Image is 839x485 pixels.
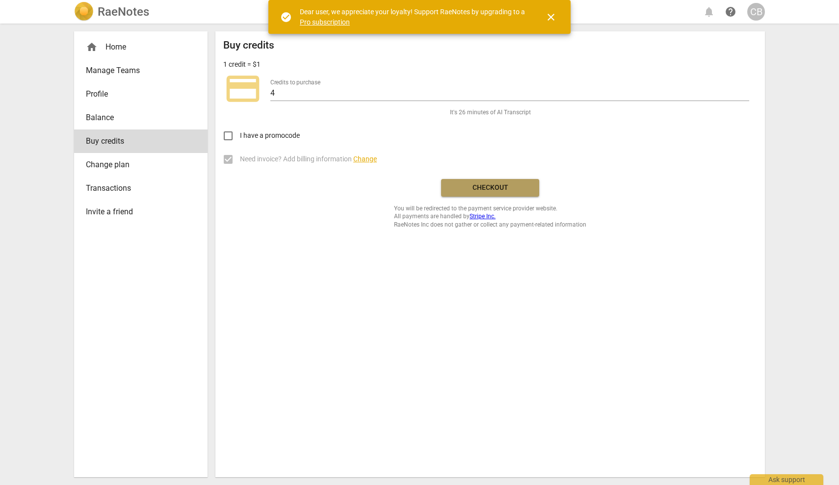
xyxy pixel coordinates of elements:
button: Close [539,5,563,29]
span: credit_card [223,69,262,108]
span: Profile [86,88,188,100]
img: Logo [74,2,94,22]
a: Invite a friend [74,200,208,224]
span: Manage Teams [86,65,188,77]
button: CB [747,3,765,21]
span: Invite a friend [86,206,188,218]
div: Dear user, we appreciate your loyalty! Support RaeNotes by upgrading to a [300,7,527,27]
span: It's 26 minutes of AI Transcript [450,108,531,117]
span: Need invoice? Add billing information [240,154,377,164]
h2: RaeNotes [98,5,149,19]
a: Transactions [74,177,208,200]
a: Balance [74,106,208,129]
span: Change [353,155,377,163]
a: Buy credits [74,129,208,153]
label: Credits to purchase [270,79,320,85]
div: Ask support [750,474,823,485]
div: Home [86,41,188,53]
span: home [86,41,98,53]
a: Change plan [74,153,208,177]
span: Transactions [86,182,188,194]
a: Profile [74,82,208,106]
a: Help [722,3,739,21]
p: 1 credit = $1 [223,59,261,70]
a: Pro subscription [300,18,350,26]
button: Checkout [441,179,539,197]
span: close [545,11,557,23]
span: Buy credits [86,135,188,147]
a: Manage Teams [74,59,208,82]
span: check_circle [280,11,292,23]
span: help [725,6,736,18]
h2: Buy credits [223,39,274,51]
a: Stripe Inc. [470,213,496,220]
span: Balance [86,112,188,124]
span: I have a promocode [240,130,300,141]
span: Checkout [449,183,531,193]
span: Change plan [86,159,188,171]
span: You will be redirected to the payment service provider website. All payments are handled by RaeNo... [394,204,586,229]
a: LogoRaeNotes [74,2,149,22]
div: Home [74,35,208,59]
